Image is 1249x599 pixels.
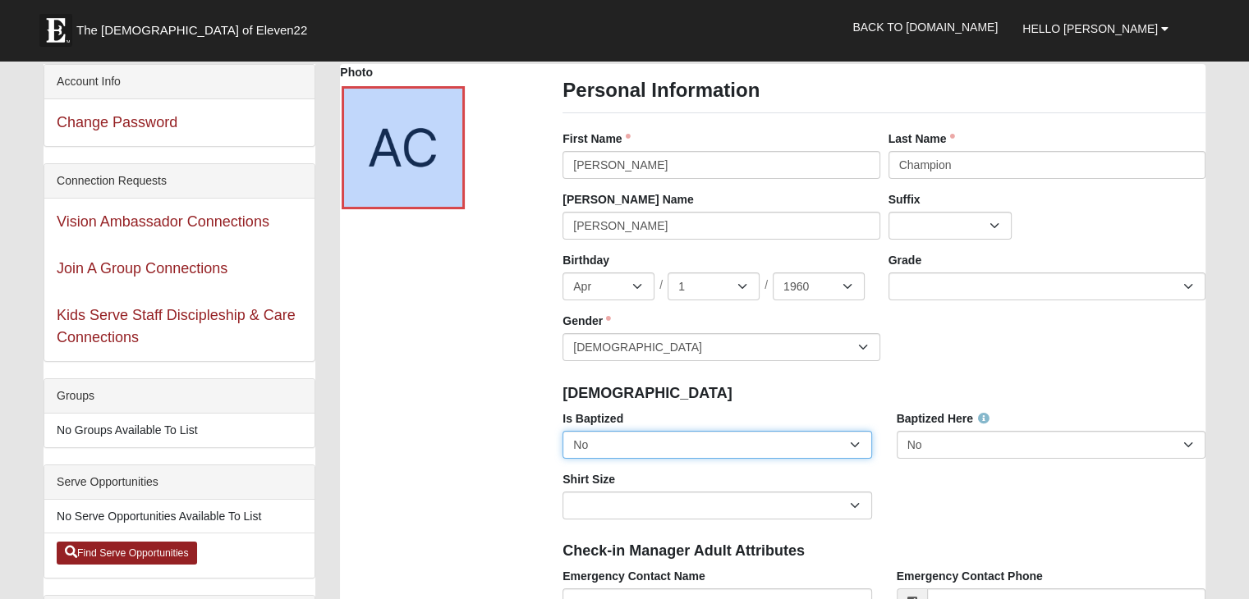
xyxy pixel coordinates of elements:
label: Birthday [563,252,609,268]
label: Shirt Size [563,471,615,487]
a: Back to [DOMAIN_NAME] [840,7,1010,48]
a: Join A Group Connections [57,260,227,277]
label: Emergency Contact Name [563,568,705,584]
label: Gender [563,313,611,329]
span: / [765,277,768,295]
label: [PERSON_NAME] Name [563,191,693,208]
label: First Name [563,130,630,147]
img: Eleven22 logo [39,14,72,47]
li: No Groups Available To List [44,414,315,447]
span: The [DEMOGRAPHIC_DATA] of Eleven22 [76,22,307,39]
label: Suffix [889,191,921,208]
h4: [DEMOGRAPHIC_DATA] [563,385,1205,403]
a: Find Serve Opportunities [57,542,197,565]
div: Connection Requests [44,164,315,199]
a: Change Password [57,114,177,130]
a: Hello [PERSON_NAME] [1010,8,1181,49]
a: Vision Ambassador Connections [57,213,269,230]
span: / [659,277,663,295]
label: Is Baptized [563,410,623,427]
label: Last Name [889,130,955,147]
h3: Personal Information [563,79,1205,103]
label: Baptized Here [897,410,990,427]
a: Kids Serve Staff Discipleship & Care Connections [57,307,296,345]
div: Serve Opportunities [44,465,315,500]
li: No Serve Opportunities Available To List [44,500,315,533]
h4: Check-in Manager Adult Attributes [563,542,1205,560]
span: Hello [PERSON_NAME] [1022,22,1158,35]
label: Photo [340,64,373,80]
label: Grade [889,252,921,268]
label: Emergency Contact Phone [897,568,1043,584]
div: Groups [44,379,315,414]
div: Account Info [44,65,315,99]
a: The [DEMOGRAPHIC_DATA] of Eleven22 [31,6,360,47]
